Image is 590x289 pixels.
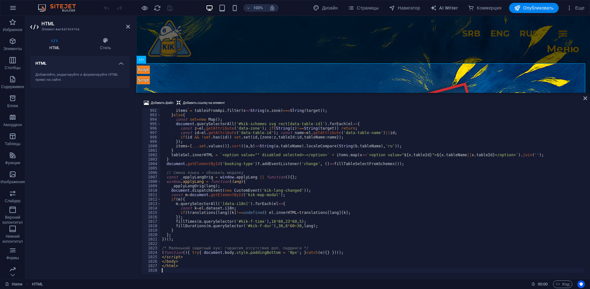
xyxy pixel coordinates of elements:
[151,99,173,107] span: Добавить файл
[142,202,161,206] div: 1013
[556,280,569,288] span: Код
[142,175,161,179] div: 1007
[509,3,559,13] button: Опубликовать
[142,135,161,139] div: 998
[142,210,161,215] div: 1015
[6,255,19,260] p: Формы
[142,153,161,157] div: 1002
[32,280,43,288] nav: breadcrumb
[5,198,21,203] p: Слайдер
[30,37,81,51] h4: HTML
[348,5,378,11] span: Страницы
[41,27,117,32] h3: Элемент #ed-887424748
[5,160,20,165] p: Функции
[142,237,161,241] div: 1021
[142,162,161,166] div: 1004
[142,170,161,175] div: 1006
[269,5,275,11] i: При изменении размера уровень масштабирования подстраивается автоматически в соответствии с выбра...
[142,250,161,255] div: 1024
[142,206,161,210] div: 1014
[81,37,130,51] h4: Стиль
[142,224,161,228] div: 1018
[142,184,161,188] div: 1009
[142,144,161,148] div: 1000
[430,5,458,11] span: AI Writer
[142,228,161,233] div: 1019
[41,21,130,27] h2: HTML
[142,139,161,144] div: 999
[553,280,572,288] button: Код
[142,193,161,197] div: 1011
[142,264,161,268] div: 1027
[142,259,161,264] div: 1026
[313,5,338,11] span: Дизайн
[345,3,381,13] button: Страницы
[1,84,24,89] p: Содержимое
[30,56,130,67] h4: HTML
[577,280,585,288] button: Usercentrics
[468,5,501,11] span: Коммерция
[538,280,548,288] span: 00 00
[5,280,22,288] a: Щелкните для отмены выбора. Дважды щелкните, чтобы открыть Страницы
[386,3,423,13] button: Навигатор
[142,197,161,202] div: 1012
[35,72,125,83] div: Добавляйте, редактируйте и форматируйте HTML прямо на сайте.
[142,157,161,162] div: 1003
[142,268,161,273] div: 1028
[142,188,161,193] div: 1010
[5,65,21,70] p: Столбцы
[3,122,22,127] p: Аккордеон
[142,113,161,117] div: 993
[36,4,84,12] img: Editor Logo
[142,131,161,135] div: 997
[142,179,161,184] div: 1008
[142,219,161,224] div: 1017
[142,117,161,122] div: 994
[465,3,504,13] button: Коммерция
[310,3,340,13] button: Дизайн
[142,148,161,153] div: 1001
[32,280,43,288] span: Щелкните, чтобы выбрать. Дважды щелкните, чтобы изменить
[514,5,554,11] span: Опубликовать
[310,3,340,13] div: Дизайн (Ctrl+Alt+Y)
[175,99,226,107] button: Добавить ссылку на элемент
[7,103,18,108] p: Блоки
[253,4,263,12] h6: 100%
[142,215,161,219] div: 1016
[154,4,161,12] i: Перезагрузить страницу
[142,233,161,237] div: 1020
[531,280,548,288] h6: Время сеанса
[5,141,21,146] p: Таблицы
[566,5,585,11] span: Еще
[243,4,266,12] button: 100%
[142,241,161,246] div: 1022
[142,108,161,113] div: 992
[142,166,161,170] div: 1005
[153,4,161,12] button: reload
[142,126,161,131] div: 996
[183,99,225,107] span: Добавить ссылку на элемент
[142,255,161,259] div: 1025
[428,3,460,13] button: AI Writer
[142,246,161,250] div: 1023
[142,122,161,126] div: 995
[3,27,22,32] p: Избранное
[141,4,148,12] button: Нажмите здесь, чтобы выйти из режима предварительного просмотра и продолжить редактирование
[3,46,22,51] p: Элементы
[389,5,420,11] span: Навигатор
[1,179,25,184] p: Изображения
[564,3,587,13] button: Еще
[143,99,174,107] button: Добавить файл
